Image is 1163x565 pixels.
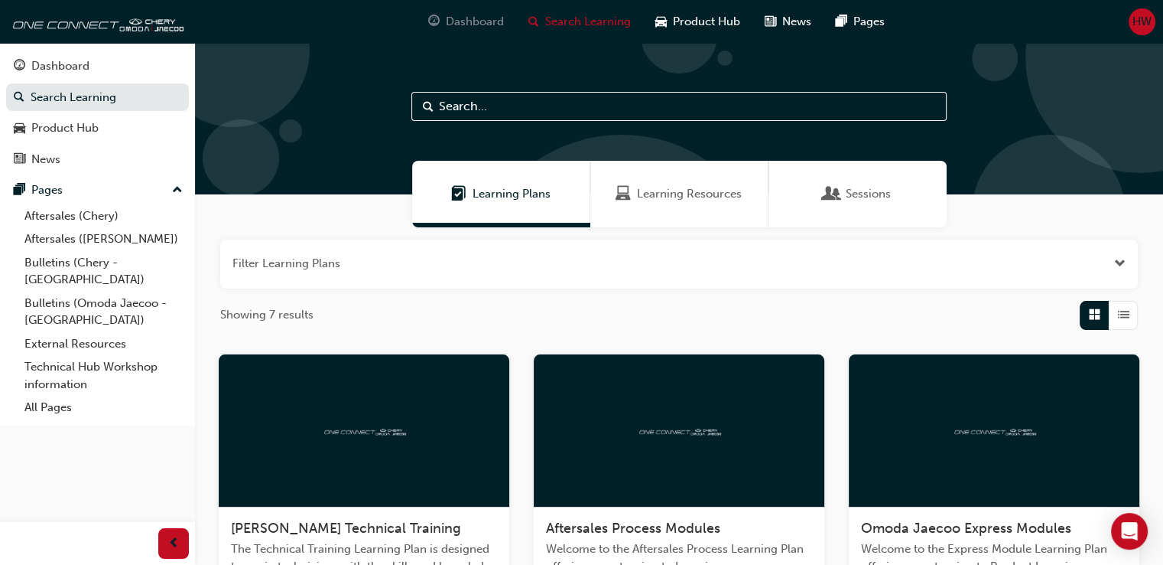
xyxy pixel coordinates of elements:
[172,181,183,201] span: up-icon
[1118,306,1129,324] span: List
[765,12,776,31] span: news-icon
[14,91,24,105] span: search-icon
[952,423,1036,437] img: oneconnect
[428,12,440,31] span: guage-icon
[18,204,189,228] a: Aftersales (Chery)
[412,161,590,227] a: Learning PlansLearning Plans
[14,60,25,73] span: guage-icon
[322,423,406,437] img: oneconnect
[846,185,891,203] span: Sessions
[423,98,434,116] span: Search
[6,176,189,204] button: Pages
[6,114,189,142] a: Product Hub
[18,251,189,292] a: Bulletins (Chery - [GEOGRAPHIC_DATA])
[616,185,631,203] span: Learning Resources
[6,83,189,112] a: Search Learning
[528,12,539,31] span: search-icon
[168,534,180,554] span: prev-icon
[18,292,189,332] a: Bulletins (Omoda Jaecoo - [GEOGRAPHIC_DATA])
[752,6,824,38] a: news-iconNews
[6,52,189,80] a: Dashboard
[31,181,63,199] div: Pages
[516,6,643,38] a: search-iconSearch Learning
[14,153,25,167] span: news-icon
[546,520,720,537] span: Aftersales Process Modules
[853,13,885,31] span: Pages
[18,227,189,251] a: Aftersales ([PERSON_NAME])
[637,185,742,203] span: Learning Resources
[18,332,189,356] a: External Resources
[220,306,313,324] span: Showing 7 results
[231,520,461,537] span: [PERSON_NAME] Technical Training
[31,119,99,137] div: Product Hub
[6,145,189,174] a: News
[473,185,551,203] span: Learning Plans
[782,13,811,31] span: News
[31,151,60,168] div: News
[416,6,516,38] a: guage-iconDashboard
[18,396,189,420] a: All Pages
[1132,13,1152,31] span: HW
[861,520,1071,537] span: Omoda Jaecoo Express Modules
[1089,306,1100,324] span: Grid
[18,355,189,396] a: Technical Hub Workshop information
[451,185,466,203] span: Learning Plans
[1114,255,1126,273] button: Open the filter
[14,184,25,198] span: pages-icon
[824,185,840,203] span: Sessions
[1129,8,1155,35] button: HW
[411,92,947,121] input: Search...
[673,13,740,31] span: Product Hub
[643,6,752,38] a: car-iconProduct Hub
[590,161,768,227] a: Learning ResourcesLearning Resources
[6,49,189,176] button: DashboardSearch LearningProduct HubNews
[14,122,25,136] span: car-icon
[836,12,847,31] span: pages-icon
[824,6,897,38] a: pages-iconPages
[31,57,89,75] div: Dashboard
[768,161,947,227] a: SessionsSessions
[545,13,631,31] span: Search Learning
[637,423,721,437] img: oneconnect
[655,12,667,31] span: car-icon
[8,6,184,37] img: oneconnect
[446,13,504,31] span: Dashboard
[1111,513,1148,550] div: Open Intercom Messenger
